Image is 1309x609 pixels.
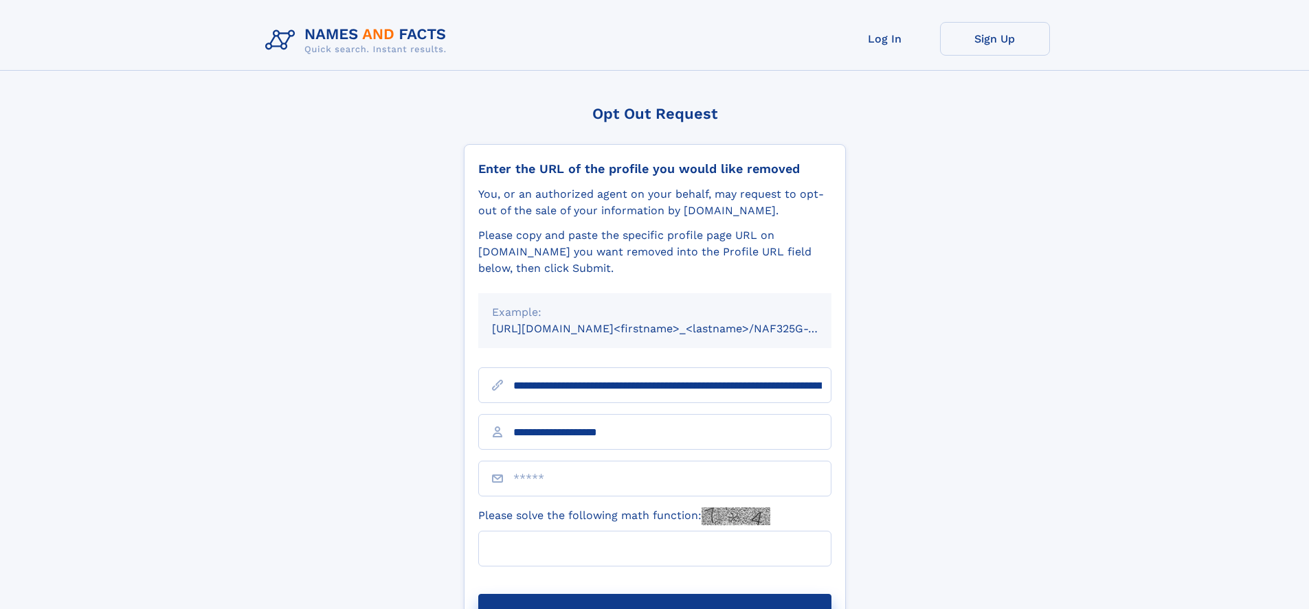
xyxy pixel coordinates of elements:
[478,186,831,219] div: You, or an authorized agent on your behalf, may request to opt-out of the sale of your informatio...
[464,105,846,122] div: Opt Out Request
[830,22,940,56] a: Log In
[492,304,818,321] div: Example:
[260,22,458,59] img: Logo Names and Facts
[492,322,858,335] small: [URL][DOMAIN_NAME]<firstname>_<lastname>/NAF325G-xxxxxxxx
[478,227,831,277] div: Please copy and paste the specific profile page URL on [DOMAIN_NAME] you want removed into the Pr...
[478,507,770,525] label: Please solve the following math function:
[478,161,831,176] div: Enter the URL of the profile you would like removed
[940,22,1050,56] a: Sign Up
